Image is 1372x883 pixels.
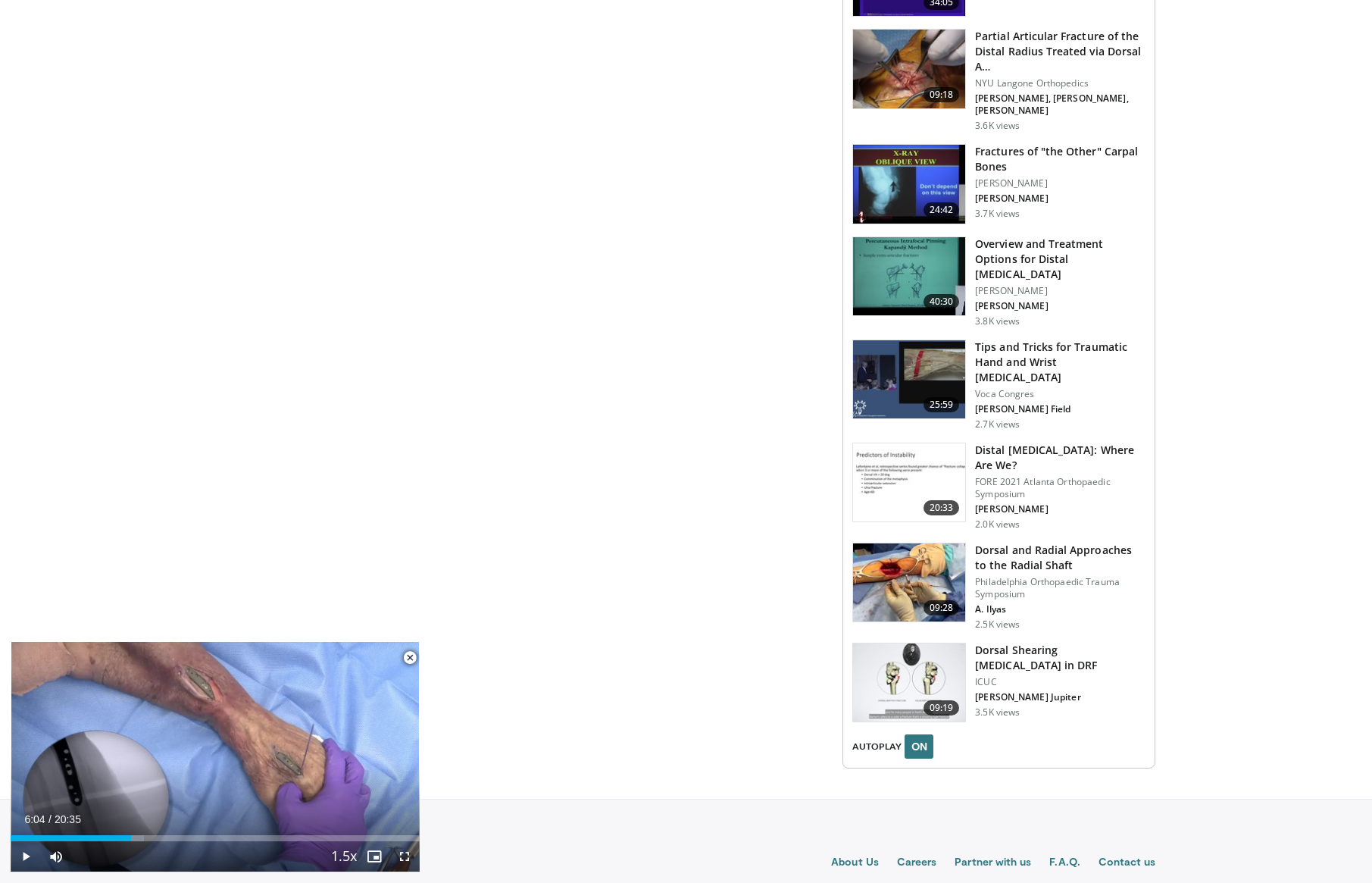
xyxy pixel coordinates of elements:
[853,145,965,224] img: 09e868cb-fe32-49e2-90a1-f0e069513119.150x105_q85_crop-smart_upscale.jpg
[852,740,902,753] span: AUTOPLAY
[975,29,1145,74] h3: Partial Articular Fracture of the Distal Radius Treated via Dorsal A…
[975,476,1145,500] p: FORE 2021 Atlanta Orthopaedic Symposium
[24,813,45,825] span: 6:04
[852,443,1145,531] a: 20:33 Distal [MEDICAL_DATA]: Where Are We? FORE 2021 Atlanta Orthopaedic Symposium [PERSON_NAME] ...
[975,315,1020,327] p: 3.8K views
[395,642,425,674] button: Close
[975,77,1145,89] p: NYU Langone Orthopedics
[853,30,965,108] img: 6957e4f7-a53b-4fb8-9ce3-eebd2fd568f1.jpg.150x105_q85_crop-smart_upscale.jpg
[975,603,1145,615] p: A. Ilyas
[975,120,1020,132] p: 3.6K views
[975,443,1145,473] h3: Distal [MEDICAL_DATA]: Where Are We?
[924,700,960,715] span: 09:19
[853,443,965,522] img: 4e0369b8-1b1b-439a-a1af-6752d573883c.150x105_q85_crop-smart_upscale.jpg
[389,841,420,872] button: Fullscreen
[975,388,1145,400] p: Voca Congres
[975,518,1020,531] p: 2.0K views
[897,854,937,872] a: Careers
[329,841,359,872] button: Playback Rate
[924,87,960,102] span: 09:18
[831,854,879,872] a: About Us
[975,340,1145,385] h3: Tips and Tricks for Traumatic Hand and Wrist [MEDICAL_DATA]
[975,285,1145,297] p: [PERSON_NAME]
[975,403,1145,415] p: [PERSON_NAME] Field
[975,618,1020,631] p: 2.5K views
[924,600,960,615] span: 09:28
[975,691,1145,703] p: [PERSON_NAME] Jupiter
[924,500,960,515] span: 20:33
[975,177,1145,189] p: [PERSON_NAME]
[48,813,52,825] span: /
[975,643,1145,673] h3: Dorsal Shearing [MEDICAL_DATA] in DRF
[975,236,1145,282] h3: Overview and Treatment Options for Distal [MEDICAL_DATA]
[1049,854,1080,872] a: F.A.Q.
[853,237,965,316] img: 63684223-d148-45f4-b978-6c9c69c2ec1b.150x105_q85_crop-smart_upscale.jpg
[852,144,1145,224] a: 24:42 Fractures of "the Other" Carpal Bones [PERSON_NAME] [PERSON_NAME] 3.7K views
[11,841,41,872] button: Play
[924,202,960,218] span: 24:42
[853,643,965,722] img: cac2a5e2-d812-448f-a852-bd84ca2ef765.150x105_q85_crop-smart_upscale.jpg
[975,503,1145,515] p: [PERSON_NAME]
[905,734,933,759] button: ON
[975,676,1145,688] p: ICUC
[975,92,1145,117] p: [PERSON_NAME], [PERSON_NAME], [PERSON_NAME]
[852,236,1145,327] a: 40:30 Overview and Treatment Options for Distal [MEDICAL_DATA] [PERSON_NAME] [PERSON_NAME] 3.8K v...
[975,193,1145,205] p: [PERSON_NAME]
[853,340,965,419] img: 426f5a09-76e7-40ec-abdb-7b2e345a5e47.150x105_q85_crop-smart_upscale.jpg
[852,543,1145,631] a: 09:28 Dorsal and Radial Approaches to the Radial Shaft Philadelphia Orthopaedic Trauma Symposium ...
[11,642,420,872] video-js: Video Player
[1099,854,1156,872] a: Contact us
[853,543,965,622] img: 6dde29f8-72d8-4a08-92b4-bc6555361e90.150x105_q85_crop-smart_upscale.jpg
[11,835,420,841] div: Progress Bar
[955,854,1031,872] a: Partner with us
[975,706,1020,719] p: 3.5K views
[359,841,389,872] button: Enable picture-in-picture mode
[55,813,81,825] span: 20:35
[924,397,960,412] span: 25:59
[975,576,1145,600] p: Philadelphia Orthopaedic Trauma Symposium
[975,300,1145,312] p: [PERSON_NAME]
[975,543,1145,573] h3: Dorsal and Radial Approaches to the Radial Shaft
[852,643,1145,723] a: 09:19 Dorsal Shearing [MEDICAL_DATA] in DRF ICUC [PERSON_NAME] Jupiter 3.5K views
[41,841,71,872] button: Mute
[975,418,1020,431] p: 2.7K views
[852,340,1145,431] a: 25:59 Tips and Tricks for Traumatic Hand and Wrist [MEDICAL_DATA] Voca Congres [PERSON_NAME] Fiel...
[924,294,960,309] span: 40:30
[975,208,1020,220] p: 3.7K views
[852,29,1145,132] a: 09:18 Partial Articular Fracture of the Distal Radius Treated via Dorsal A… NYU Langone Orthopedi...
[975,144,1145,174] h3: Fractures of "the Other" Carpal Bones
